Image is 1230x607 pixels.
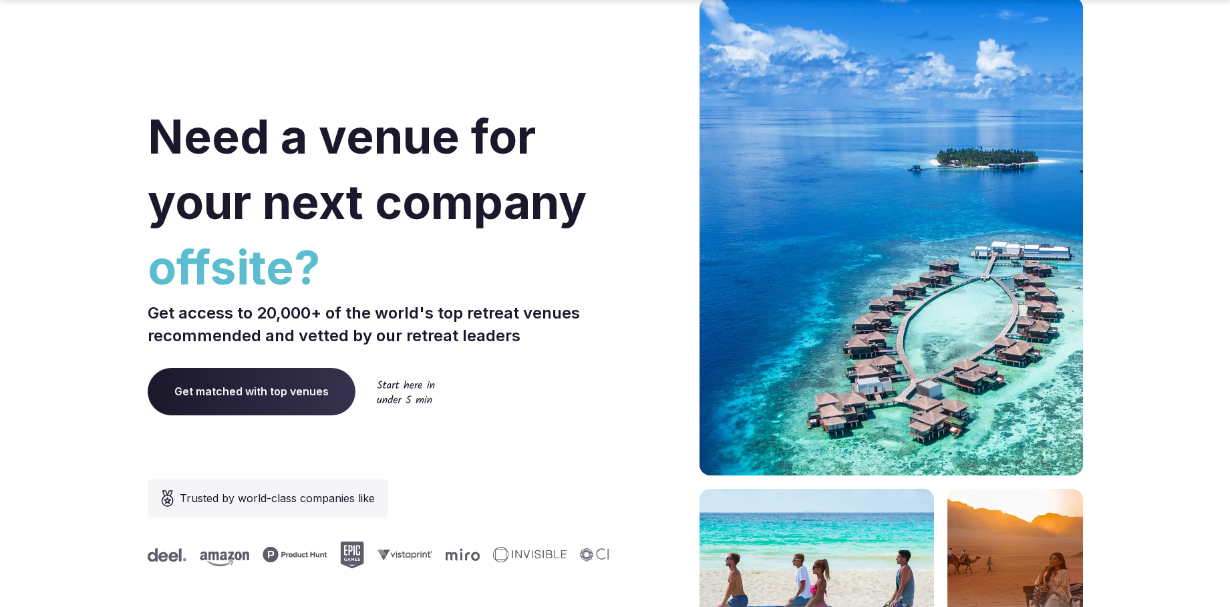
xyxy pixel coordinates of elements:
span: offsite? [148,235,610,300]
svg: Vistaprint company logo [377,549,432,560]
span: Trusted by world-class companies like [180,490,375,506]
svg: Miro company logo [445,548,479,561]
img: Start here in under 5 min [377,380,435,403]
p: Get access to 20,000+ of the world's top retreat venues recommended and vetted by our retreat lea... [148,302,610,347]
a: Get matched with top venues [148,368,355,415]
span: Need a venue for your next company [148,108,587,230]
svg: Deel company logo [147,548,186,562]
svg: Invisible company logo [492,547,566,563]
svg: Epic Games company logo [339,542,363,568]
